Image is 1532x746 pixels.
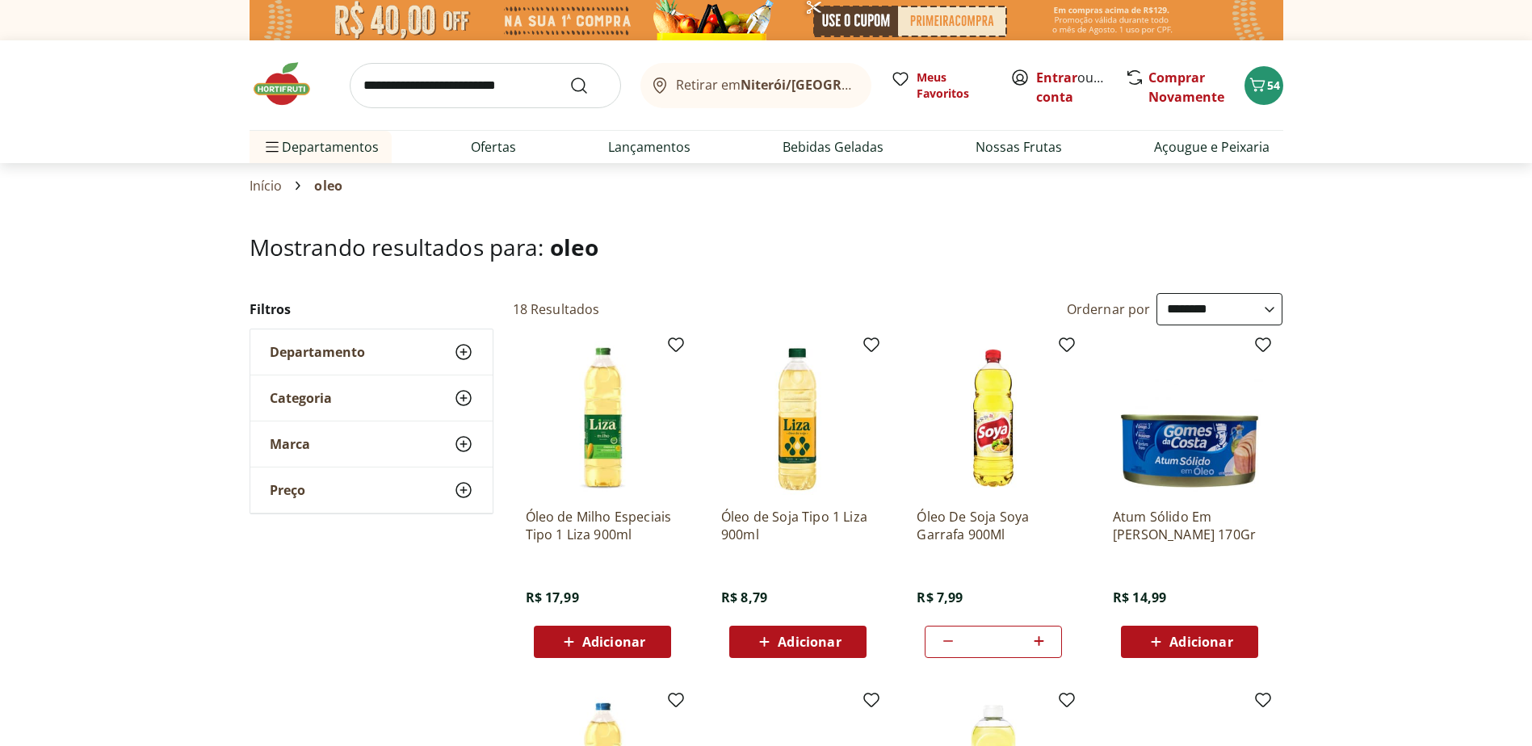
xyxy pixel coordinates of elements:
[741,76,925,94] b: Niterói/[GEOGRAPHIC_DATA]
[1267,78,1280,93] span: 54
[1113,508,1266,543] a: Atum Sólido Em [PERSON_NAME] 170Gr
[1154,137,1270,157] a: Açougue e Peixaria
[721,589,767,606] span: R$ 8,79
[917,508,1070,543] a: Óleo De Soja Soya Garrafa 900Ml
[640,63,871,108] button: Retirar emNiterói/[GEOGRAPHIC_DATA]
[676,78,854,92] span: Retirar em
[1244,66,1283,105] button: Carrinho
[534,626,671,658] button: Adicionar
[550,232,599,262] span: oleo
[270,344,365,360] span: Departamento
[526,589,579,606] span: R$ 17,99
[917,342,1070,495] img: Óleo De Soja Soya Garrafa 900Ml
[1036,69,1077,86] a: Entrar
[917,589,963,606] span: R$ 7,99
[526,342,679,495] img: Óleo de Milho Especiais Tipo 1 Liza 900ml
[891,69,991,102] a: Meus Favoritos
[526,508,679,543] a: Óleo de Milho Especiais Tipo 1 Liza 900ml
[250,178,283,193] a: Início
[471,137,516,157] a: Ofertas
[250,60,330,108] img: Hortifruti
[513,300,600,318] h2: 18 Resultados
[250,467,493,513] button: Preço
[608,137,690,157] a: Lançamentos
[721,508,875,543] a: Óleo de Soja Tipo 1 Liza 900ml
[917,69,991,102] span: Meus Favoritos
[250,375,493,421] button: Categoria
[262,128,282,166] button: Menu
[721,342,875,495] img: Óleo de Soja Tipo 1 Liza 900ml
[270,482,305,498] span: Preço
[976,137,1062,157] a: Nossas Frutas
[729,626,867,658] button: Adicionar
[1169,635,1232,648] span: Adicionar
[569,76,608,95] button: Submit Search
[1121,626,1258,658] button: Adicionar
[270,436,310,452] span: Marca
[582,635,645,648] span: Adicionar
[262,128,379,166] span: Departamentos
[1113,589,1166,606] span: R$ 14,99
[350,63,621,108] input: search
[783,137,884,157] a: Bebidas Geladas
[1036,69,1125,106] a: Criar conta
[314,178,342,193] span: oleo
[250,234,1283,260] h1: Mostrando resultados para:
[270,390,332,406] span: Categoria
[1036,68,1108,107] span: ou
[1113,342,1266,495] img: Atum Sólido Em Óleo Gomes Da Costa 170Gr
[778,635,841,648] span: Adicionar
[1148,69,1224,106] a: Comprar Novamente
[250,293,493,325] h2: Filtros
[250,421,493,467] button: Marca
[1067,300,1151,318] label: Ordernar por
[250,329,493,375] button: Departamento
